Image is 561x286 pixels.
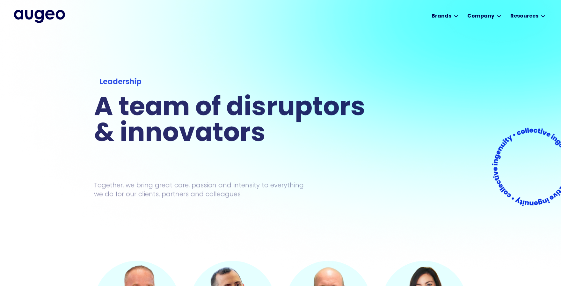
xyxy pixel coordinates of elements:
[94,96,369,147] h1: A team of disruptors & innovators
[94,180,313,198] p: Together, we bring great care, passion and intensity to everything we do for our clients, partner...
[99,77,364,88] div: Leadership
[432,12,451,20] div: Brands
[14,10,65,23] a: home
[510,12,538,20] div: Resources
[467,12,494,20] div: Company
[14,10,65,23] img: Augeo's full logo in midnight blue.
